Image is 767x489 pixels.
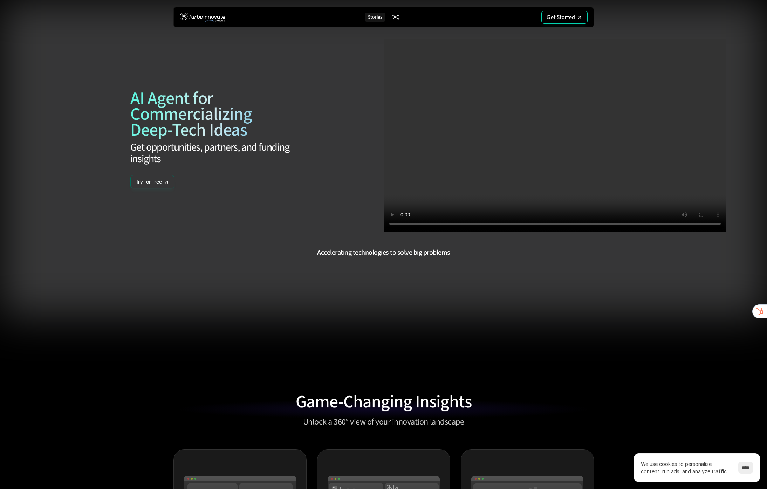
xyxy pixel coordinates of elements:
a: FAQ [389,13,402,22]
p: Get Started [547,14,575,20]
a: Stories [365,13,385,22]
a: Get Started [541,11,588,24]
img: TurboInnovate Logo [180,11,225,24]
p: Stories [368,14,382,20]
p: We use cookies to personalize content, run ads, and analyze traffic. [641,460,731,475]
p: FAQ [391,14,399,20]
